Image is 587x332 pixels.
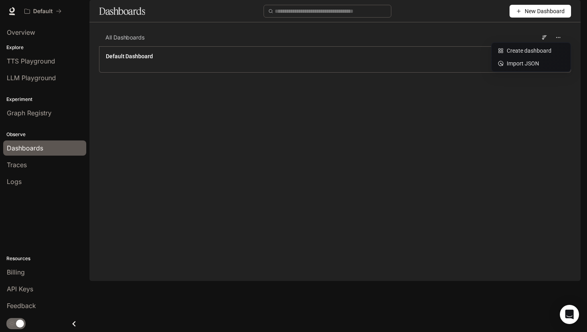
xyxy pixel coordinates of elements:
[33,8,53,15] p: Default
[21,3,65,19] button: All workspaces
[498,46,564,55] div: Create dashboard
[498,59,564,68] div: Import JSON
[105,34,145,41] span: All Dashboards
[510,5,571,18] button: New Dashboard
[525,7,565,16] span: New Dashboard
[99,3,145,19] h1: Dashboards
[106,52,153,60] a: Default Dashboard
[560,305,579,324] div: Open Intercom Messenger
